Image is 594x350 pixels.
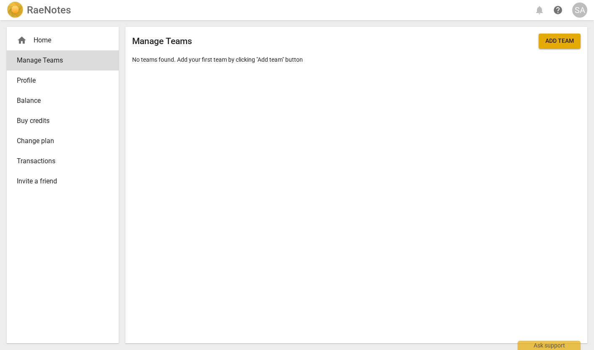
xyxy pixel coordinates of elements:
[17,96,102,106] span: Balance
[7,30,119,50] div: Home
[7,2,23,18] img: Logo
[7,131,119,151] a: Change plan
[7,2,71,18] a: LogoRaeNotes
[17,55,102,65] span: Manage Teams
[17,116,102,126] span: Buy credits
[17,176,102,186] span: Invite a friend
[17,35,27,45] span: home
[553,5,563,15] span: help
[7,171,119,191] a: Invite a friend
[7,91,119,111] a: Balance
[539,34,581,49] button: Add team
[27,4,71,16] h2: RaeNotes
[132,36,192,47] h2: Manage Teams
[550,3,565,18] a: Help
[17,156,102,166] span: Transactions
[7,151,119,171] a: Transactions
[7,71,119,91] a: Profile
[7,50,119,71] a: Manage Teams
[7,111,119,131] a: Buy credits
[518,341,581,350] div: Ask support
[132,55,581,64] p: No teams found. Add your first team by clicking "Add team" button
[545,37,574,45] span: Add team
[17,136,102,146] span: Change plan
[17,35,102,45] div: Home
[17,76,102,86] span: Profile
[572,3,587,18] button: SA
